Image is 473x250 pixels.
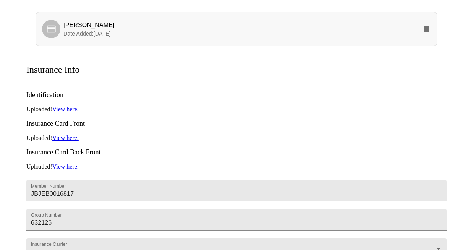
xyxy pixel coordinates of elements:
button: delete [417,20,436,38]
span: [PERSON_NAME] [63,22,115,28]
p: Uploaded! [26,106,447,113]
a: View here. [52,135,79,141]
h3: Insurance Card Back Front [26,148,447,156]
a: View here. [52,163,79,170]
p: Uploaded! [26,163,447,170]
a: View here. [52,106,79,112]
h3: Identification [26,91,447,99]
p: Uploaded! [26,135,447,141]
h3: Insurance Info [26,65,79,75]
h3: Insurance Card Front [26,120,447,128]
span: Date Added: [DATE] [63,31,111,37]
